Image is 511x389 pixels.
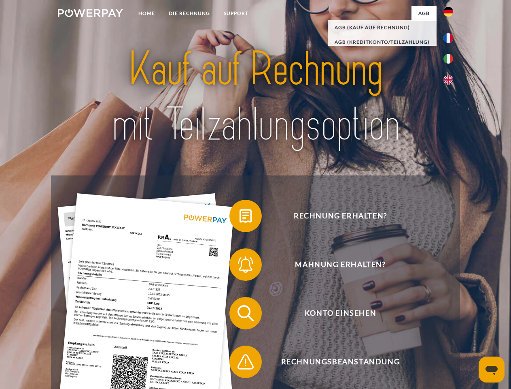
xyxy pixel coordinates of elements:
[77,39,434,155] img: title-powerpay_de.svg
[235,352,256,372] img: qb_warning.svg
[58,9,123,17] img: logo-powerpay-white.svg
[217,6,255,21] a: SUPPORT
[235,254,256,275] img: qb_bell.svg
[131,6,162,21] a: Home
[443,54,453,64] img: it
[229,248,440,281] button: Mahnung erhalten?
[235,303,256,323] img: qb_search.svg
[328,20,437,35] a: AGB (Kauf auf Rechnung)
[241,297,439,329] span: Konto einsehen
[443,7,453,17] img: de
[411,6,437,21] a: agb
[443,33,453,43] img: fr
[229,346,440,378] button: Rechnungsbeanstandung
[241,346,439,378] span: Rechnungsbeanstandung
[479,357,505,383] iframe: Schaltfläche zum Öffnen des Messaging-Fensters
[235,206,256,226] img: qb_bill.svg
[443,75,453,85] img: en
[241,248,439,281] span: Mahnung erhalten?
[162,6,217,21] a: DIE RECHNUNG
[241,200,439,232] span: Rechnung erhalten?
[229,200,440,232] button: Rechnung erhalten?
[229,297,440,329] button: Konto einsehen
[328,35,437,49] a: AGB (Kreditkonto/Teilzahlung)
